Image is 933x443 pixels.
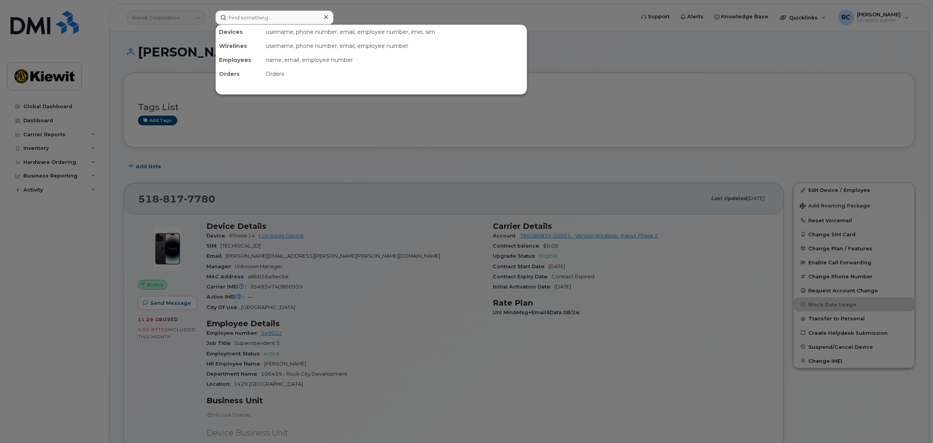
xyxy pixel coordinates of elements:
[263,25,527,39] div: username, phone number, email, employee number, imei, sim
[263,67,527,81] div: Orders
[263,39,527,53] div: username, phone number, email, employee number
[899,409,927,437] iframe: Messenger Launcher
[216,39,263,53] div: Wirelines
[216,67,263,81] div: Orders
[216,53,263,67] div: Employees
[263,53,527,67] div: name, email, employee number
[216,25,263,39] div: Devices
